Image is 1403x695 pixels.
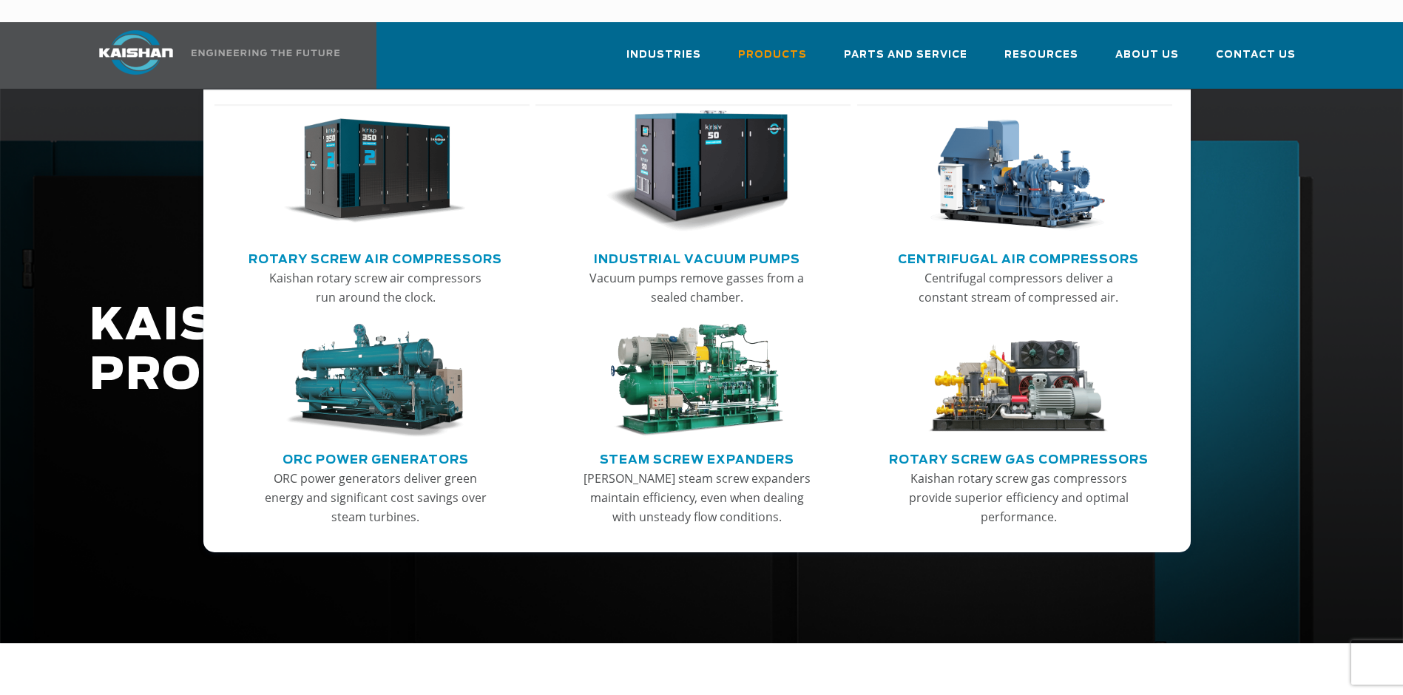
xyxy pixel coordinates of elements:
[81,22,342,89] a: Kaishan USA
[898,246,1139,268] a: Centrifugal Air Compressors
[581,268,812,307] p: Vacuum pumps remove gasses from a sealed chamber.
[249,246,502,268] a: Rotary Screw Air Compressors
[594,246,800,268] a: Industrial Vacuum Pumps
[89,302,1107,401] h1: KAISHAN PRODUCTS
[606,110,788,233] img: thumb-Industrial-Vacuum-Pumps
[903,268,1134,307] p: Centrifugal compressors deliver a constant stream of compressed air.
[260,469,491,526] p: ORC power generators deliver green energy and significant cost savings over steam turbines.
[284,324,466,438] img: thumb-ORC-Power-Generators
[81,30,192,75] img: kaishan logo
[738,47,807,64] span: Products
[581,469,812,526] p: [PERSON_NAME] steam screw expanders maintain efficiency, even when dealing with unsteady flow con...
[903,469,1134,526] p: Kaishan rotary screw gas compressors provide superior efficiency and optimal performance.
[1004,35,1078,86] a: Resources
[927,324,1109,438] img: thumb-Rotary-Screw-Gas-Compressors
[600,447,794,469] a: Steam Screw Expanders
[606,324,788,438] img: thumb-Steam-Screw-Expanders
[889,447,1149,469] a: Rotary Screw Gas Compressors
[260,268,491,307] p: Kaishan rotary screw air compressors run around the clock.
[1004,47,1078,64] span: Resources
[738,35,807,86] a: Products
[1115,35,1179,86] a: About Us
[626,47,701,64] span: Industries
[283,447,469,469] a: ORC Power Generators
[844,35,967,86] a: Parts and Service
[1216,47,1296,64] span: Contact Us
[284,110,466,233] img: thumb-Rotary-Screw-Air-Compressors
[192,50,339,56] img: Engineering the future
[1115,47,1179,64] span: About Us
[844,47,967,64] span: Parts and Service
[626,35,701,86] a: Industries
[927,110,1109,233] img: thumb-Centrifugal-Air-Compressors
[1216,35,1296,86] a: Contact Us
